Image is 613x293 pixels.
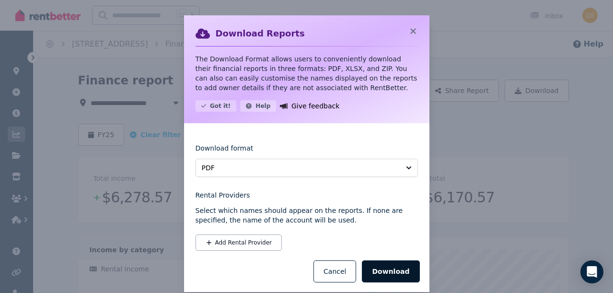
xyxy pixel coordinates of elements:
[313,260,356,282] button: Cancel
[580,260,603,283] div: Open Intercom Messenger
[280,100,339,112] a: Give feedback
[196,143,254,159] label: Download format
[196,234,282,251] button: Add Rental Provider
[240,100,276,112] button: Help
[202,163,398,173] span: PDF
[216,27,305,40] h2: Download Reports
[196,190,418,200] legend: Rental Providers
[362,260,419,282] button: Download
[196,159,418,177] button: PDF
[196,100,237,112] button: Got it!
[196,206,418,225] p: Select which names should appear on the reports. If none are specified, the name of the account w...
[196,54,418,93] p: The Download Format allows users to conveniently download their financial reports in three format...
